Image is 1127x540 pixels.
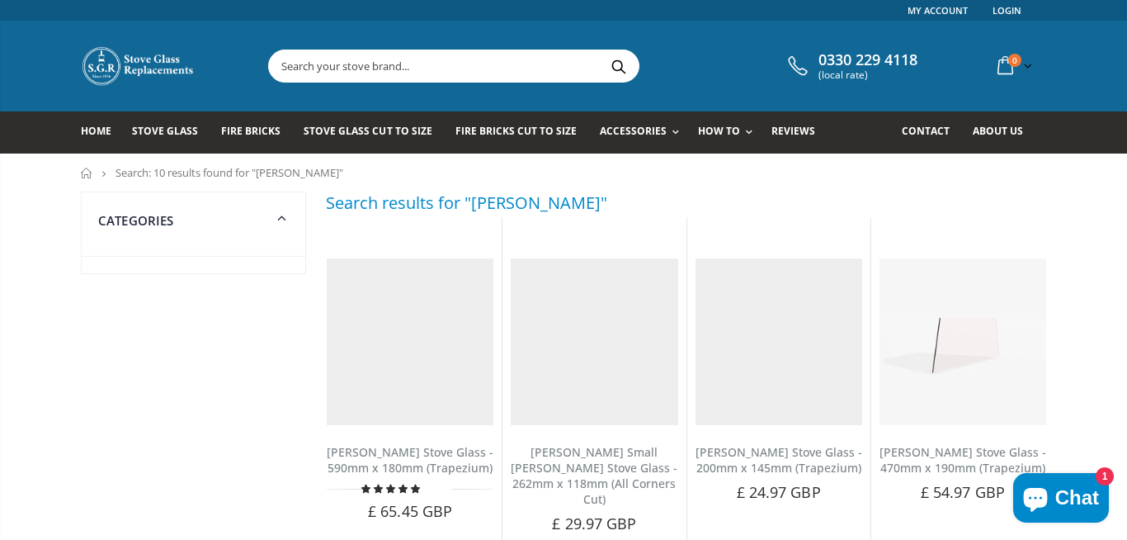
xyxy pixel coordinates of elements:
a: [PERSON_NAME] Small [PERSON_NAME] Stove Glass - 262mm x 118mm (All Corners Cut) [511,444,677,507]
span: £ 29.97 GBP [552,514,636,533]
span: Stove Glass Cut To Size [304,124,431,138]
span: 5.00 stars [361,482,422,495]
span: Fire Bricks Cut To Size [455,124,577,138]
a: [PERSON_NAME] Stove Glass - 200mm x 145mm (Trapezium) [696,444,862,476]
a: Stove Glass Cut To Size [304,111,444,154]
a: Accessories [600,111,687,154]
span: Home [81,124,111,138]
span: 0330 229 4118 [818,51,917,69]
a: Stove Glass [132,111,210,154]
inbox-online-store-chat: Shopify online store chat [1008,473,1114,527]
span: £ 24.97 GBP [737,482,821,502]
span: Fire Bricks [221,124,281,138]
a: Fire Bricks [221,111,293,154]
span: Categories [98,212,174,229]
a: About us [973,111,1035,154]
h3: Search results for "[PERSON_NAME]" [326,192,607,214]
a: Fire Bricks Cut To Size [455,111,589,154]
a: Contact [902,111,962,154]
img: Stove Glass Replacement [81,45,196,87]
a: [PERSON_NAME] Stove Glass - 590mm x 180mm (Trapezium) [327,444,493,476]
a: 0 [991,50,1035,82]
span: Search: 10 results found for "[PERSON_NAME]" [116,165,343,180]
span: Accessories [600,124,667,138]
span: About us [973,124,1023,138]
a: Home [81,168,93,178]
span: 0 [1008,54,1021,67]
span: How To [698,124,740,138]
a: 0330 229 4118 (local rate) [784,51,917,81]
input: Search your stove brand... [269,50,823,82]
a: How To [698,111,761,154]
a: [PERSON_NAME] Stove Glass - 470mm x 190mm (Trapezium) [879,444,1046,476]
span: Reviews [771,124,815,138]
a: Home [81,111,124,154]
span: £ 65.45 GBP [368,501,452,521]
a: Reviews [771,111,828,154]
span: Contact [902,124,950,138]
span: Stove Glass [132,124,198,138]
span: (local rate) [818,69,917,81]
img: Dowling Stove Glass [879,258,1046,425]
button: Search [600,50,637,82]
span: £ 54.97 GBP [921,482,1005,502]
